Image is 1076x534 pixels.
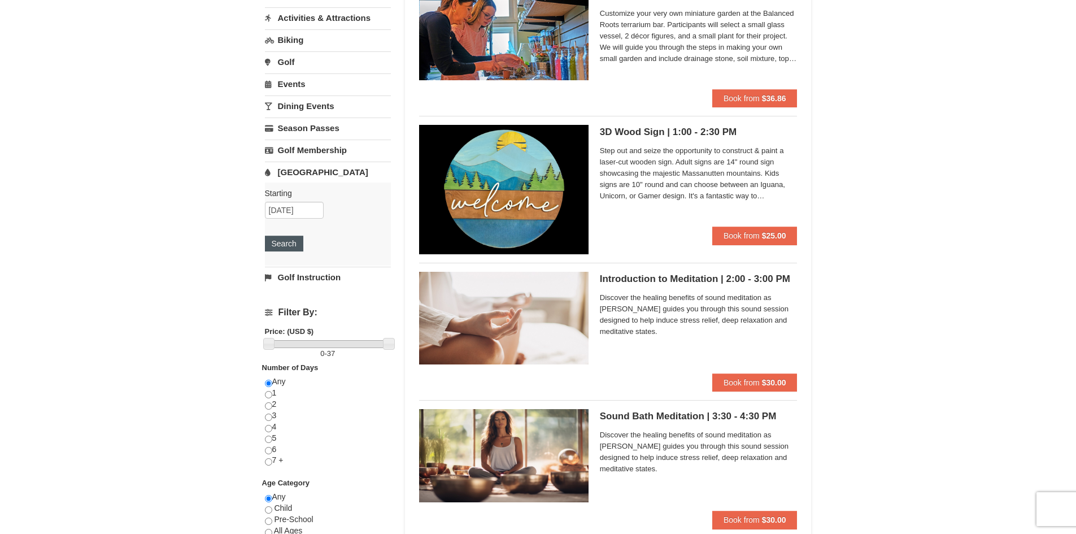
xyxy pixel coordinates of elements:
span: 0 [320,349,324,358]
span: Pre-School [274,515,313,524]
h5: Introduction to Meditation | 2:00 - 3:00 PM [600,273,798,285]
h4: Filter By: [265,307,391,318]
a: Activities & Attractions [265,7,391,28]
img: 18871151-77-b4dd4412.jpg [419,409,589,502]
span: Book from [724,515,760,524]
h5: 3D Wood Sign | 1:00 - 2:30 PM [600,127,798,138]
span: 37 [327,349,335,358]
a: Biking [265,29,391,50]
a: Season Passes [265,118,391,138]
a: [GEOGRAPHIC_DATA] [265,162,391,183]
strong: $30.00 [762,515,786,524]
button: Book from $30.00 [712,374,798,392]
span: Book from [724,94,760,103]
strong: Age Category [262,479,310,487]
span: Child [274,503,292,513]
strong: $25.00 [762,231,786,240]
h5: Sound Bath Meditation | 3:30 - 4:30 PM [600,411,798,422]
div: Any 1 2 3 4 5 6 7 + [265,376,391,477]
span: Book from [724,378,760,387]
button: Book from $30.00 [712,511,798,529]
button: Search [265,236,303,251]
span: Step out and seize the opportunity to construct & paint a laser-cut wooden sign. Adult signs are ... [600,145,798,202]
span: Discover the healing benefits of sound meditation as [PERSON_NAME] guides you through this sound ... [600,292,798,337]
span: Book from [724,231,760,240]
a: Golf [265,51,391,72]
label: Starting [265,188,382,199]
strong: Price: (USD $) [265,327,314,336]
button: Book from $25.00 [712,227,798,245]
a: Golf Instruction [265,267,391,288]
a: Events [265,73,391,94]
label: - [265,348,391,359]
span: Customize your very own miniature garden at the Balanced Roots terrarium bar. Participants will s... [600,8,798,64]
a: Dining Events [265,95,391,116]
strong: Number of Days [262,363,319,372]
img: 18871151-71-f4144550.png [419,125,589,254]
a: Golf Membership [265,140,391,160]
strong: $30.00 [762,378,786,387]
span: Discover the healing benefits of sound meditation as [PERSON_NAME] guides you through this sound ... [600,429,798,475]
strong: $36.86 [762,94,786,103]
img: 18871151-47-855d39d5.jpg [419,272,589,364]
button: Book from $36.86 [712,89,798,107]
